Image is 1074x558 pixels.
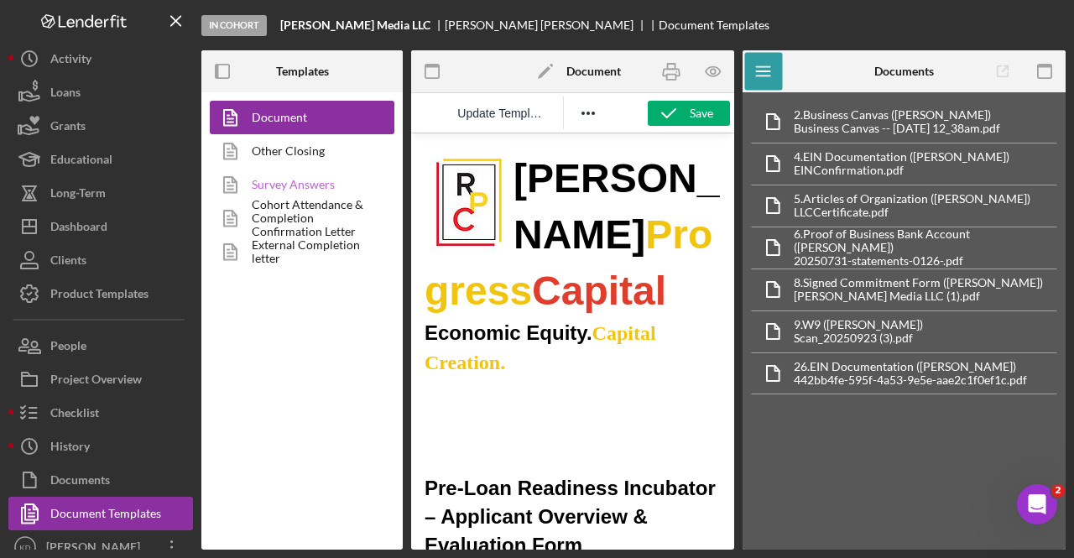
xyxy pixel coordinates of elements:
div: Dashboard [50,210,107,248]
div: [PERSON_NAME] [PERSON_NAME] [445,18,648,32]
div: 8. Signed Commitment Form ([PERSON_NAME]) [794,276,1043,289]
button: Project Overview [8,362,193,396]
button: Documents [8,463,193,497]
div: LLCCertificate.pdf [794,206,1030,219]
text: KD [19,543,30,552]
div: Grants [50,109,86,147]
button: Long-Term [8,176,193,210]
div: 26. EIN Documentation ([PERSON_NAME]) [794,360,1027,373]
button: Product Templates [8,277,193,310]
button: Clients [8,243,193,277]
div: Document Templates [50,497,161,535]
span: Update Template [457,107,545,120]
div: 9. W9 ([PERSON_NAME]) [794,318,923,331]
div: Activity [50,42,91,80]
button: Save [648,101,730,126]
button: People [8,329,193,362]
div: People [50,329,86,367]
div: 6. Proof of Business Bank Account ([PERSON_NAME]) [794,227,1056,254]
b: Templates [276,65,329,78]
div: 4. EIN Documentation ([PERSON_NAME]) [794,150,1009,164]
b: [PERSON_NAME] Media LLC [280,18,430,32]
strong: Pre-Loan Readiness Incubator – Applicant Overview & Evaluation Form [13,343,305,422]
div: Documents [50,463,110,501]
button: Reveal or hide additional toolbar items [574,102,602,125]
button: Reset the template to the current product template value [451,102,552,125]
div: Business Canvas -- [DATE] 12_38am.pdf [794,122,1000,135]
button: Activity [8,42,193,76]
iframe: Intercom live chat [1017,484,1057,524]
div: Document Templates [659,18,769,32]
b: Document [566,65,621,78]
a: External Completion letter [210,235,386,269]
button: Document Templates [8,497,193,530]
div: Loans [50,76,81,113]
a: Document [210,101,386,134]
div: 20250731-statements-0126-.pdf [794,254,1056,268]
div: 2. Business Canvas ([PERSON_NAME]) [794,108,1000,122]
button: Grants [8,109,193,143]
div: Product Templates [50,277,149,315]
a: Cohort Attendance & Completion Confirmation Letter [210,201,386,235]
div: EINConfirmation.pdf [794,164,1009,177]
div: Checklist [50,396,99,434]
div: Save [690,101,713,126]
button: Loans [8,76,193,109]
button: Checklist [8,396,193,430]
div: Long-Term [50,176,106,214]
div: Clients [50,243,86,281]
span: 2 [1051,484,1065,498]
div: Scan_20250923 (3).pdf [794,331,923,345]
div: [PERSON_NAME] Media LLC (1).pdf [794,289,1043,303]
button: Educational [8,143,193,176]
b: Documents [874,65,934,78]
div: Project Overview [50,362,142,400]
button: History [8,430,193,463]
div: In Cohort [201,15,267,36]
div: Educational [50,143,112,180]
div: History [50,430,90,467]
div: 442bb4fe-595f-4a53-9e5e-aae2c1f0ef1c.pdf [794,373,1027,387]
button: Dashboard [8,210,193,243]
div: 5. Articles of Organization ([PERSON_NAME]) [794,192,1030,206]
a: Other Closing [210,134,386,168]
iframe: Rich Text Area [411,133,734,550]
a: Survey Answers [210,168,386,201]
